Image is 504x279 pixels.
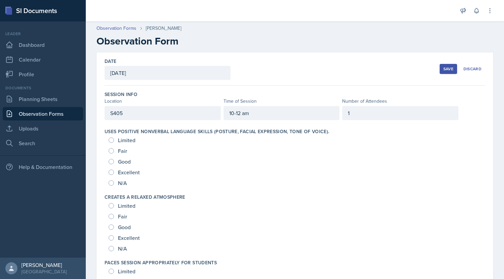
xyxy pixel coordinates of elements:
[3,53,83,66] a: Calendar
[3,68,83,81] a: Profile
[105,98,221,105] div: Location
[105,194,185,200] label: Creates a relaxed atmosphere
[348,109,453,117] p: 1
[3,122,83,135] a: Uploads
[3,85,83,91] div: Documents
[3,31,83,37] div: Leader
[463,66,482,72] div: Discard
[342,98,458,105] div: Number of Attendees
[3,38,83,52] a: Dashboard
[105,259,217,266] label: Paces session appropriately for students
[3,160,83,174] div: Help & Documentation
[105,128,329,135] label: Uses positive nonverbal language skills (posture, facial expression, tone of voice).
[118,137,135,144] span: Limited
[3,107,83,120] a: Observation Forms
[118,245,127,252] span: N/A
[118,235,140,241] span: Excellent
[97,25,136,32] a: Observation Forms
[105,58,116,65] label: Date
[21,268,67,275] div: [GEOGRAPHIC_DATA]
[118,158,131,165] span: Good
[110,109,215,117] p: S405
[460,64,485,74] button: Discard
[118,202,135,209] span: Limited
[146,25,181,32] div: [PERSON_NAME]
[443,66,453,72] div: Save
[118,148,127,154] span: Fair
[229,109,334,117] p: 10-12 am
[118,169,140,176] span: Excellent
[224,98,340,105] div: Time of Session
[118,224,131,230] span: Good
[21,262,67,268] div: [PERSON_NAME]
[105,91,137,98] label: Session Info
[118,213,127,220] span: Fair
[118,268,135,275] span: Limited
[440,64,457,74] button: Save
[118,180,127,186] span: N/A
[3,92,83,106] a: Planning Sheets
[97,35,493,47] h2: Observation Form
[3,136,83,150] a: Search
